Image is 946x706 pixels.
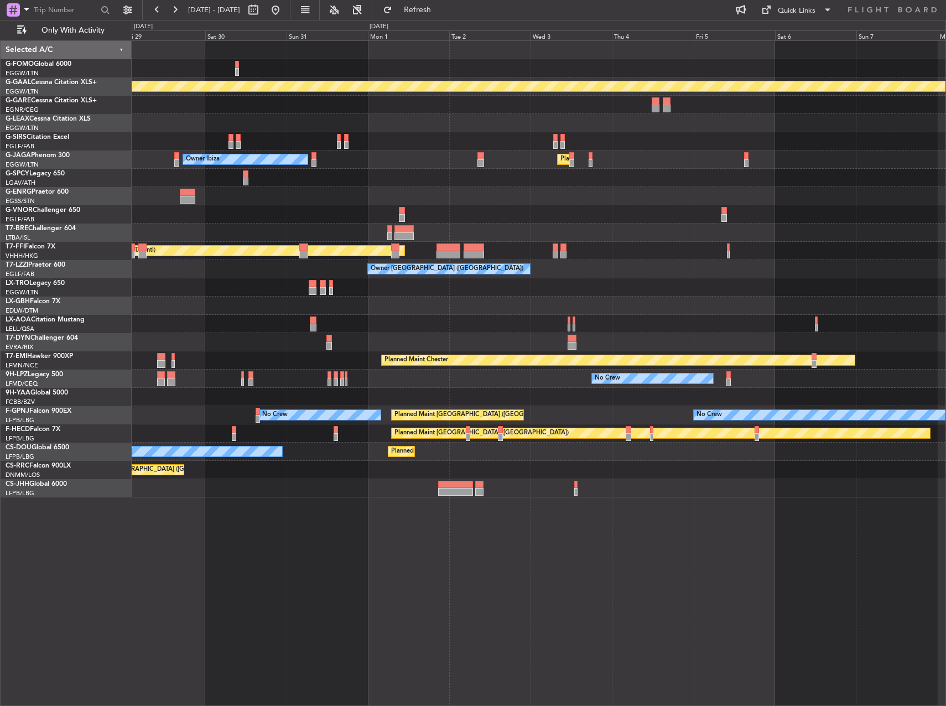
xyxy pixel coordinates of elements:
[6,152,31,159] span: G-JAGA
[6,316,85,323] a: LX-AOACitation Mustang
[6,207,80,214] a: G-VNORChallenger 650
[6,124,39,132] a: EGGW/LTN
[188,5,240,15] span: [DATE] - [DATE]
[6,325,34,333] a: LELL/QSA
[6,69,39,77] a: EGGW/LTN
[6,298,60,305] a: LX-GBHFalcon 7X
[6,471,40,479] a: DNMM/LOS
[29,27,117,34] span: Only With Activity
[595,370,620,387] div: No Crew
[6,142,34,150] a: EGLF/FAB
[6,87,39,96] a: EGGW/LTN
[6,343,33,351] a: EVRA/RIX
[856,30,938,40] div: Sun 7
[449,30,531,40] div: Tue 2
[6,434,34,443] a: LFPB/LBG
[6,426,30,433] span: F-HECD
[6,170,29,177] span: G-SPCY
[394,6,441,14] span: Refresh
[368,30,449,40] div: Mon 1
[6,353,73,360] a: T7-EMIHawker 900XP
[6,288,39,297] a: EGGW/LTN
[6,361,38,370] a: LFMN/NCE
[6,79,97,86] a: G-GAALCessna Citation XLS+
[391,443,565,460] div: Planned Maint [GEOGRAPHIC_DATA] ([GEOGRAPHIC_DATA])
[6,189,69,195] a: G-ENRGPraetor 600
[6,207,33,214] span: G-VNOR
[262,407,288,423] div: No Crew
[6,97,97,104] a: G-GARECessna Citation XLS+
[6,152,70,159] a: G-JAGAPhenom 300
[6,160,39,169] a: EGGW/LTN
[34,2,97,18] input: Trip Number
[6,371,63,378] a: 9H-LPZLegacy 500
[6,116,91,122] a: G-LEAXCessna Citation XLS
[6,463,29,469] span: CS-RRC
[6,453,34,461] a: LFPB/LBG
[205,30,287,40] div: Sat 30
[6,307,38,315] a: EDLW/DTM
[6,335,30,341] span: T7-DYN
[6,444,69,451] a: CS-DOUGlobal 6500
[287,30,368,40] div: Sun 31
[6,444,32,451] span: CS-DOU
[134,22,153,32] div: [DATE]
[6,298,30,305] span: LX-GBH
[378,1,444,19] button: Refresh
[612,30,693,40] div: Thu 4
[6,215,34,224] a: EGLF/FAB
[696,407,722,423] div: No Crew
[6,225,76,232] a: T7-BREChallenger 604
[775,30,856,40] div: Sat 6
[778,6,815,17] div: Quick Links
[6,189,32,195] span: G-ENRG
[6,61,71,68] a: G-FOMOGlobal 6000
[6,463,71,469] a: CS-RRCFalcon 900LX
[6,398,35,406] a: FCBB/BZV
[6,262,65,268] a: T7-LZZIPraetor 600
[394,407,569,423] div: Planned Maint [GEOGRAPHIC_DATA] ([GEOGRAPHIC_DATA])
[694,30,775,40] div: Fri 5
[6,335,78,341] a: T7-DYNChallenger 604
[6,233,30,242] a: LTBA/ISL
[6,262,28,268] span: T7-LZZI
[560,151,735,168] div: Planned Maint [GEOGRAPHIC_DATA] ([GEOGRAPHIC_DATA])
[6,280,29,287] span: LX-TRO
[12,22,120,39] button: Only With Activity
[6,371,28,378] span: 9H-LPZ
[6,489,34,497] a: LFPB/LBG
[6,390,68,396] a: 9H-YAAGlobal 5000
[371,261,523,277] div: Owner [GEOGRAPHIC_DATA] ([GEOGRAPHIC_DATA])
[6,408,29,414] span: F-GPNJ
[384,352,448,368] div: Planned Maint Chester
[6,225,28,232] span: T7-BRE
[6,426,60,433] a: F-HECDFalcon 7X
[6,97,31,104] span: G-GARE
[756,1,838,19] button: Quick Links
[6,416,34,424] a: LFPB/LBG
[6,134,69,141] a: G-SIRSCitation Excel
[6,243,25,250] span: T7-FFI
[69,461,243,478] div: Planned Maint [GEOGRAPHIC_DATA] ([GEOGRAPHIC_DATA])
[124,30,205,40] div: Fri 29
[6,134,27,141] span: G-SIRS
[6,390,30,396] span: 9H-YAA
[394,425,569,442] div: Planned Maint [GEOGRAPHIC_DATA] ([GEOGRAPHIC_DATA])
[6,79,31,86] span: G-GAAL
[6,408,71,414] a: F-GPNJFalcon 900EX
[6,197,35,205] a: EGSS/STN
[6,380,38,388] a: LFMD/CEQ
[6,179,35,187] a: LGAV/ATH
[6,61,34,68] span: G-FOMO
[6,243,55,250] a: T7-FFIFalcon 7X
[6,481,29,487] span: CS-JHH
[186,151,220,168] div: Owner Ibiza
[6,353,27,360] span: T7-EMI
[6,270,34,278] a: EGLF/FAB
[6,116,29,122] span: G-LEAX
[6,252,38,260] a: VHHH/HKG
[6,316,31,323] span: LX-AOA
[6,280,65,287] a: LX-TROLegacy 650
[6,481,67,487] a: CS-JHHGlobal 6000
[370,22,388,32] div: [DATE]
